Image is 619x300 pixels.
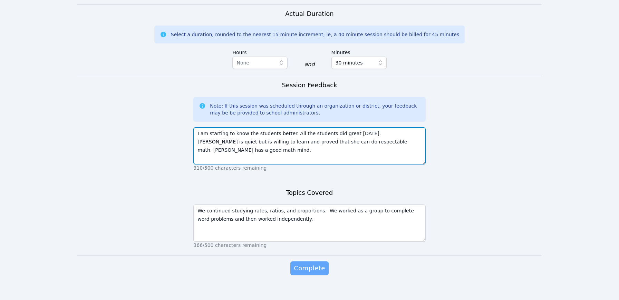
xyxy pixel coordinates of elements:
button: 30 minutes [331,57,387,69]
label: Minutes [331,46,387,57]
p: 310/500 characters remaining [193,164,425,171]
button: Complete [290,261,328,275]
h3: Actual Duration [285,9,333,19]
h3: Session Feedback [282,80,337,90]
div: Select a duration, rounded to the nearest 15 minute increment; ie, a 40 minute session should be ... [171,31,459,38]
div: Note: If this session was scheduled through an organization or district, your feedback may be be ... [210,102,420,116]
div: and [304,60,315,69]
button: None [232,57,288,69]
p: 366/500 characters remaining [193,242,425,249]
h3: Topics Covered [286,188,333,198]
span: Complete [294,263,325,273]
label: Hours [232,46,288,57]
span: 30 minutes [336,59,363,67]
textarea: I am starting to know the students better. All the students did great [DATE]. [PERSON_NAME] is qu... [193,127,425,164]
span: None [236,60,249,66]
textarea: We continued studying rates, ratios, and proportions. We worked as a group to complete word probl... [193,204,425,242]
